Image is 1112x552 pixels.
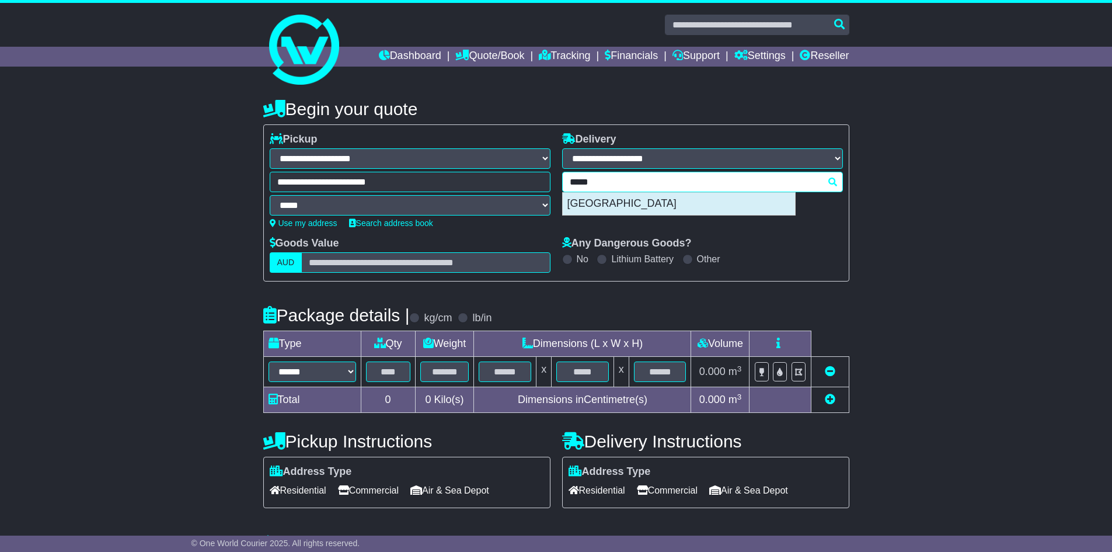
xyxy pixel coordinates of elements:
[536,357,552,387] td: x
[697,254,720,265] label: Other
[825,394,835,405] a: Add new item
[455,47,524,67] a: Quote/Book
[569,481,625,499] span: Residential
[699,394,726,405] span: 0.000
[611,254,674,265] label: Lithium Battery
[563,193,795,215] div: [GEOGRAPHIC_DATA]
[737,364,742,373] sup: 3
[361,331,415,357] td: Qty
[191,539,360,548] span: © One World Courier 2025. All rights reserved.
[472,312,491,325] label: lb/in
[415,387,474,413] td: Kilo(s)
[349,218,433,228] a: Search address book
[709,481,788,499] span: Air & Sea Depot
[562,237,692,250] label: Any Dangerous Goods?
[562,432,849,451] h4: Delivery Instructions
[699,366,726,377] span: 0.000
[562,172,843,192] typeahead: Please provide city
[410,481,489,499] span: Air & Sea Depot
[379,47,441,67] a: Dashboard
[425,394,431,405] span: 0
[270,252,302,273] label: AUD
[263,305,410,325] h4: Package details |
[270,237,339,250] label: Goods Value
[263,99,849,119] h4: Begin your quote
[569,466,651,478] label: Address Type
[270,218,337,228] a: Use my address
[605,47,658,67] a: Financials
[270,133,318,146] label: Pickup
[637,481,698,499] span: Commercial
[800,47,849,67] a: Reseller
[474,387,691,413] td: Dimensions in Centimetre(s)
[263,432,550,451] h4: Pickup Instructions
[263,387,361,413] td: Total
[577,254,588,265] label: No
[672,47,720,67] a: Support
[415,331,474,357] td: Weight
[361,387,415,413] td: 0
[728,366,742,377] span: m
[562,133,616,146] label: Delivery
[424,312,452,325] label: kg/cm
[474,331,691,357] td: Dimensions (L x W x H)
[613,357,629,387] td: x
[825,366,835,377] a: Remove this item
[737,393,742,401] sup: 3
[728,394,742,405] span: m
[691,331,750,357] td: Volume
[338,481,399,499] span: Commercial
[270,481,326,499] span: Residential
[734,47,786,67] a: Settings
[270,466,352,478] label: Address Type
[539,47,590,67] a: Tracking
[263,331,361,357] td: Type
